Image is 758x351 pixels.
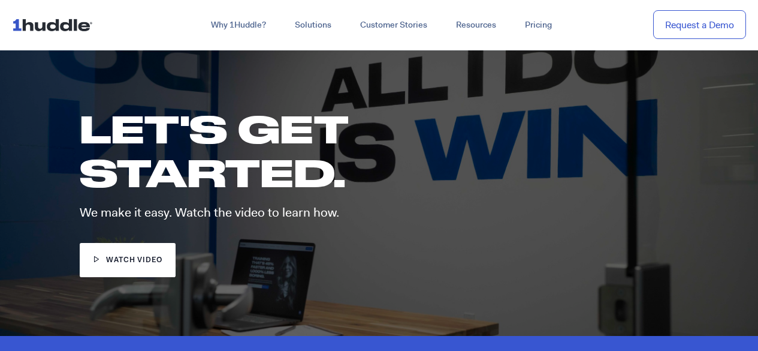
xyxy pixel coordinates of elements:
span: watch video [106,255,162,266]
a: Why 1Huddle? [197,14,280,36]
h1: LET'S GET STARTED. [80,107,474,194]
a: Pricing [511,14,566,36]
a: Solutions [280,14,346,36]
p: We make it easy. Watch the video to learn how. [80,206,492,219]
a: Customer Stories [346,14,442,36]
a: Resources [442,14,511,36]
a: Request a Demo [653,10,746,40]
img: ... [12,13,98,36]
a: watch video [80,243,176,277]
